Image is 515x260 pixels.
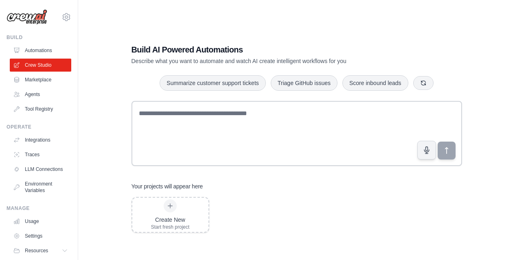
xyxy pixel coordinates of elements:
a: Crew Studio [10,59,71,72]
button: Get new suggestions [413,76,434,90]
a: Settings [10,229,71,243]
a: Agents [10,88,71,101]
a: Traces [10,148,71,161]
h3: Your projects will appear here [131,182,203,190]
a: Integrations [10,133,71,146]
img: Logo [7,9,47,25]
a: Environment Variables [10,177,71,197]
a: Usage [10,215,71,228]
a: LLM Connections [10,163,71,176]
button: Summarize customer support tickets [160,75,265,91]
h1: Build AI Powered Automations [131,44,405,55]
div: Operate [7,124,71,130]
button: Resources [10,244,71,257]
button: Triage GitHub issues [271,75,337,91]
button: Score inbound leads [342,75,408,91]
div: Create New [151,216,190,224]
a: Marketplace [10,73,71,86]
a: Tool Registry [10,103,71,116]
div: Build [7,34,71,41]
p: Describe what you want to automate and watch AI create intelligent workflows for you [131,57,405,65]
div: Start fresh project [151,224,190,230]
span: Resources [25,247,48,254]
div: Manage [7,205,71,212]
button: Click to speak your automation idea [417,141,436,159]
a: Automations [10,44,71,57]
